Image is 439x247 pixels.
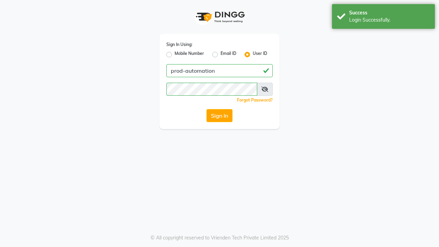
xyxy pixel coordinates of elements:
[237,97,273,103] a: Forgot Password?
[206,109,233,122] button: Sign In
[253,50,267,59] label: User ID
[349,16,430,24] div: Login Successfully.
[349,9,430,16] div: Success
[192,7,247,27] img: logo1.svg
[221,50,236,59] label: Email ID
[175,50,204,59] label: Mobile Number
[166,83,257,96] input: Username
[166,42,192,48] label: Sign In Using:
[166,64,273,77] input: Username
